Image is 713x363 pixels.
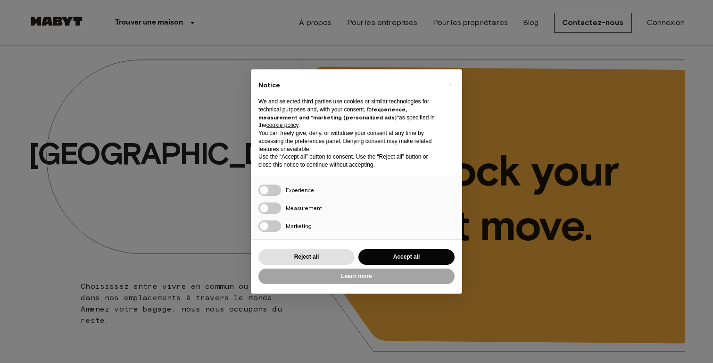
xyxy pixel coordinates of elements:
[286,204,322,211] span: Measurement
[258,81,439,90] h2: Notice
[258,249,355,265] button: Reject all
[258,153,439,169] p: Use the “Accept all” button to consent. Use the “Reject all” button or close this notice to conti...
[286,222,312,229] span: Marketing
[258,129,439,153] p: You can freely give, deny, or withdraw your consent at any time by accessing the preferences pane...
[258,98,439,129] p: We and selected third parties use cookies or similar technologies for technical purposes and, wit...
[448,79,452,90] span: ×
[442,77,457,92] button: Close this notice
[258,106,407,121] strong: experience, measurement and “marketing (personalized ads)”
[258,269,455,284] button: Learn more
[266,122,298,128] a: cookie policy
[358,249,455,265] button: Accept all
[286,186,314,194] span: Experience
